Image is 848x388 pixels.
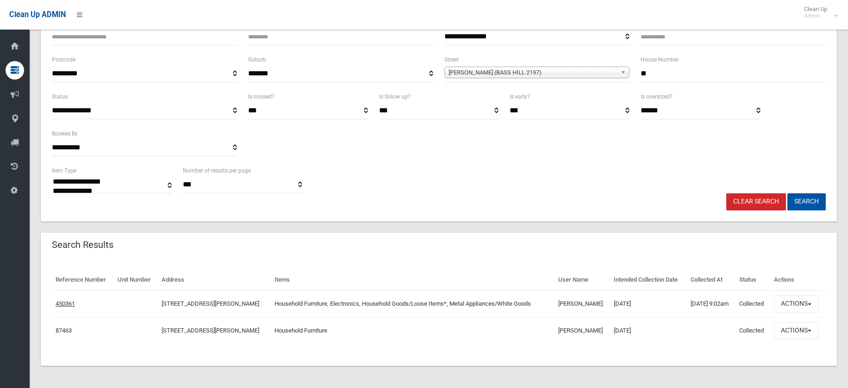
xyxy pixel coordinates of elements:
[687,270,736,290] th: Collected At
[736,290,770,317] td: Collected
[271,317,555,344] td: Household Furniture
[41,236,125,254] header: Search Results
[555,317,610,344] td: [PERSON_NAME]
[770,270,826,290] th: Actions
[52,92,68,102] label: Status
[162,327,259,334] a: [STREET_ADDRESS][PERSON_NAME]
[379,92,411,102] label: Is follow up?
[183,166,251,176] label: Number of results per page
[555,270,610,290] th: User Name
[610,270,687,290] th: Intended Collection Date
[641,55,679,65] label: House Number
[736,317,770,344] td: Collected
[56,327,72,334] a: 87463
[449,67,617,78] span: [PERSON_NAME] (BASS HILL 2197)
[248,55,266,65] label: Suburb
[687,290,736,317] td: [DATE] 9:02am
[52,166,76,176] label: Item Type
[271,290,555,317] td: Household Furniture, Electronics, Household Goods/Loose Items*, Metal Appliances/White Goods
[52,55,75,65] label: Postcode
[9,10,66,19] span: Clean Up ADMIN
[726,193,786,210] a: Clear Search
[610,317,687,344] td: [DATE]
[52,270,114,290] th: Reference Number
[56,300,75,307] a: 450361
[510,92,530,102] label: Is early?
[641,92,673,102] label: Is oversized?
[774,296,818,313] button: Actions
[248,92,274,102] label: Is missed?
[736,270,770,290] th: Status
[114,270,158,290] th: Unit Number
[787,193,826,210] button: Search
[799,6,836,19] span: Clean Up
[158,270,271,290] th: Address
[162,300,259,307] a: [STREET_ADDRESS][PERSON_NAME]
[555,290,610,317] td: [PERSON_NAME]
[610,290,687,317] td: [DATE]
[444,55,459,65] label: Street
[271,270,555,290] th: Items
[774,322,818,339] button: Actions
[804,12,827,19] small: Admin
[52,129,78,139] label: Booked By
